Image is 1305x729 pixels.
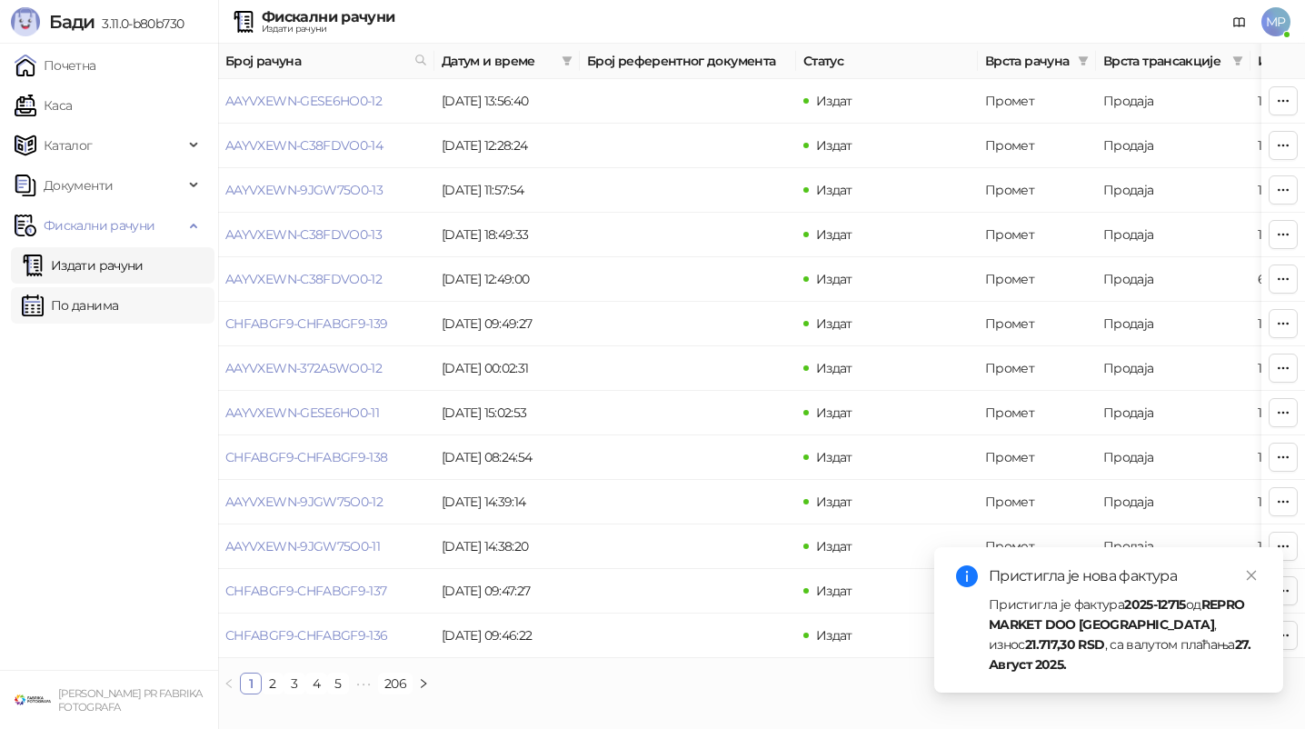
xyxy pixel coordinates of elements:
[1074,47,1092,75] span: filter
[816,494,852,510] span: Издат
[262,673,284,694] li: 2
[225,583,387,599] a: CHFABGF9-CHFABGF9-137
[978,213,1096,257] td: Промет
[218,168,434,213] td: AAYVXEWN-9JGW75O0-13
[978,44,1096,79] th: Врста рачуна
[434,391,580,435] td: [DATE] 15:02:53
[418,678,429,689] span: right
[985,51,1071,71] span: Врста рачуна
[1096,44,1250,79] th: Врста трансакције
[1096,168,1250,213] td: Продаја
[978,391,1096,435] td: Промет
[225,182,383,198] a: AAYVXEWN-9JGW75O0-13
[816,137,852,154] span: Издат
[442,51,554,71] span: Датум и време
[989,636,1251,673] strong: 27. Август 2025.
[978,168,1096,213] td: Промет
[434,168,580,213] td: [DATE] 11:57:54
[816,449,852,465] span: Издат
[225,538,380,554] a: AAYVXEWN-9JGW75O0-11
[1096,302,1250,346] td: Продаја
[434,124,580,168] td: [DATE] 12:28:24
[218,673,240,694] li: Претходна страна
[224,678,234,689] span: left
[1025,636,1105,653] strong: 21.717,30 RSD
[240,673,262,694] li: 1
[218,79,434,124] td: AAYVXEWN-GESE6HO0-12
[1096,257,1250,302] td: Продаја
[1096,435,1250,480] td: Продаја
[989,594,1261,674] div: Пристигла је фактура од , износ , са валутом плаћања
[1078,55,1089,66] span: filter
[434,614,580,658] td: [DATE] 09:46:22
[262,10,394,25] div: Фискални рачуни
[562,55,573,66] span: filter
[349,673,378,694] span: •••
[1096,391,1250,435] td: Продаја
[816,271,852,287] span: Издат
[978,480,1096,524] td: Промет
[978,435,1096,480] td: Промет
[44,167,113,204] span: Документи
[978,302,1096,346] td: Промет
[225,627,388,644] a: CHFABGF9-CHFABGF9-136
[218,524,434,569] td: AAYVXEWN-9JGW75O0-11
[262,25,394,34] div: Издати рачуни
[434,435,580,480] td: [DATE] 08:24:54
[1232,55,1243,66] span: filter
[225,137,383,154] a: AAYVXEWN-C38FDVO0-14
[1096,480,1250,524] td: Продаја
[580,44,796,79] th: Број референтног документа
[225,93,382,109] a: AAYVXEWN-GESE6HO0-12
[989,565,1261,587] div: Пристигла је нова фактура
[434,213,580,257] td: [DATE] 18:49:33
[225,226,382,243] a: AAYVXEWN-C38FDVO0-13
[816,627,852,644] span: Издат
[44,127,93,164] span: Каталог
[49,11,95,33] span: Бади
[218,124,434,168] td: AAYVXEWN-C38FDVO0-14
[11,7,40,36] img: Logo
[1261,7,1290,36] span: MP
[1096,79,1250,124] td: Продаја
[218,44,434,79] th: Број рачуна
[225,51,407,71] span: Број рачуна
[218,257,434,302] td: AAYVXEWN-C38FDVO0-12
[225,494,383,510] a: AAYVXEWN-9JGW75O0-12
[816,315,852,332] span: Издат
[978,346,1096,391] td: Промет
[218,569,434,614] td: CHFABGF9-CHFABGF9-137
[434,480,580,524] td: [DATE] 14:39:14
[15,87,72,124] a: Каса
[978,124,1096,168] td: Промет
[1245,569,1258,582] span: close
[1241,565,1261,585] a: Close
[306,674,326,694] a: 4
[816,182,852,198] span: Издат
[218,213,434,257] td: AAYVXEWN-C38FDVO0-13
[22,247,144,284] a: Издати рачуни
[327,673,349,694] li: 5
[978,257,1096,302] td: Промет
[349,673,378,694] li: Следећих 5 Страна
[218,673,240,694] button: left
[58,687,203,714] small: [PERSON_NAME] PR FABRIKA FOTOGRAFA
[218,346,434,391] td: AAYVXEWN-372A5WO0-12
[816,538,852,554] span: Издат
[1229,47,1247,75] span: filter
[22,287,118,324] a: По данима
[1096,346,1250,391] td: Продаја
[218,391,434,435] td: AAYVXEWN-GESE6HO0-11
[434,346,580,391] td: [DATE] 00:02:31
[218,302,434,346] td: CHFABGF9-CHFABGF9-139
[1225,7,1254,36] a: Документација
[816,226,852,243] span: Издат
[816,583,852,599] span: Издат
[225,360,382,376] a: AAYVXEWN-372A5WO0-12
[956,565,978,587] span: info-circle
[816,360,852,376] span: Издат
[434,79,580,124] td: [DATE] 13:56:40
[434,302,580,346] td: [DATE] 09:49:27
[978,524,1096,569] td: Промет
[434,257,580,302] td: [DATE] 12:49:00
